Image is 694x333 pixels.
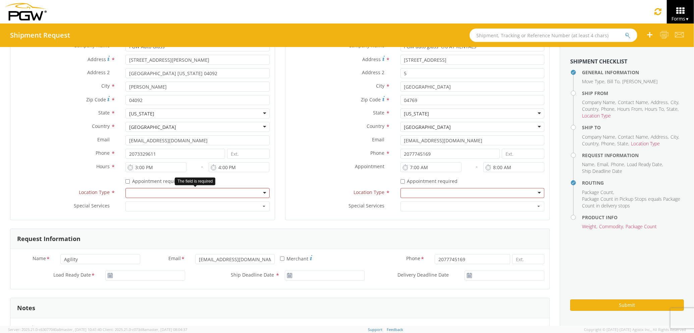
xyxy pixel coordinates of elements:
[582,99,616,106] li: ,
[129,110,154,117] div: [US_STATE]
[86,96,106,103] span: Zip Code
[582,168,622,174] span: Ship Deadline Date
[651,99,669,106] li: ,
[582,196,680,209] span: Package Count in Pickup Stops equals Package Count in delivery stops
[17,236,81,242] h3: Request Information
[666,106,678,112] span: State
[201,163,203,170] span: -
[125,177,184,185] label: Appointment required
[611,161,625,168] li: ,
[582,161,594,168] span: Name
[79,189,110,195] span: Location Type
[280,256,284,261] input: Merchant
[618,99,649,106] li: ,
[101,83,110,89] span: City
[671,134,678,140] span: City
[672,15,689,22] span: Forms
[74,202,110,209] span: Special Services
[570,58,627,65] strong: Shipment Checklist
[582,78,605,85] li: ,
[361,96,381,103] span: Zip Code
[582,125,684,130] h4: Ship To
[367,123,385,129] span: Country
[582,223,596,230] span: Weight
[611,161,624,168] span: Phone
[354,189,385,195] span: Location Type
[87,69,110,76] span: Address 2
[227,149,270,159] input: Ext.
[631,140,660,147] span: Location Type
[33,255,46,263] span: Name
[582,134,616,140] li: ,
[582,223,597,230] li: ,
[626,223,657,230] span: Package Count
[92,123,110,129] span: Country
[61,327,102,332] span: master, [DATE] 10:41:40
[387,327,403,332] a: Feedback
[671,134,679,140] li: ,
[15,324,48,331] span: Internal Notes
[597,161,609,168] li: ,
[363,56,381,62] span: Address
[8,327,102,332] span: Server: 2025.21.0-c63077040a8
[618,134,649,140] li: ,
[666,106,679,112] li: ,
[617,140,628,147] span: State
[627,161,663,168] li: ,
[512,254,544,264] input: Ext.
[401,177,459,185] label: Appointment required
[582,215,684,220] h4: Product Info
[582,112,611,119] span: Location Type
[618,99,648,105] span: Contact Name
[671,99,678,105] span: City
[168,255,181,263] span: Email
[582,70,684,75] h4: General Information
[617,140,629,147] li: ,
[146,327,187,332] span: master, [DATE] 08:04:37
[96,150,110,156] span: Phone
[582,91,684,96] h4: Ship From
[231,272,274,278] span: Ship Deadline Date
[404,110,429,117] div: [US_STATE]
[373,109,385,116] span: State
[502,149,544,159] input: Ext.
[599,223,624,230] li: ,
[570,299,684,311] button: Submit
[671,99,679,106] li: ,
[627,161,662,168] span: Load Ready Date
[651,134,668,140] span: Address
[5,3,47,20] img: pgw-form-logo-1aaa8060b1cc70fad034.png
[175,178,215,185] div: The field is required
[470,29,637,42] input: Shipment, Tracking or Reference Number (at least 4 chars)
[376,83,385,89] span: City
[601,106,616,112] li: ,
[685,16,689,22] span: ▼
[98,109,110,116] span: State
[582,189,613,195] span: Package Count
[582,106,598,112] span: Country
[599,223,623,230] span: Commodity
[88,56,106,62] span: Address
[582,140,598,147] span: Country
[372,136,385,143] span: Email
[280,254,312,262] label: Merchant
[349,202,385,209] span: Special Services
[584,327,686,332] span: Copyright © [DATE]-[DATE] Agistix Inc., All Rights Reserved
[601,140,616,147] li: ,
[368,327,382,332] a: Support
[362,69,385,76] span: Address 2
[10,32,70,39] h4: Shipment Request
[607,78,620,85] span: Bill To
[582,140,599,147] li: ,
[406,255,420,263] span: Phone
[582,153,684,158] h4: Request Information
[582,134,615,140] span: Company Name
[651,99,668,105] span: Address
[404,124,451,131] div: [GEOGRAPHIC_DATA]
[401,179,405,184] input: Appointment required
[617,106,642,112] span: Hours From
[103,327,187,332] span: Client: 2025.21.0-c073d8a
[601,106,615,112] span: Phone
[617,106,643,112] li: ,
[645,106,664,112] span: Hours To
